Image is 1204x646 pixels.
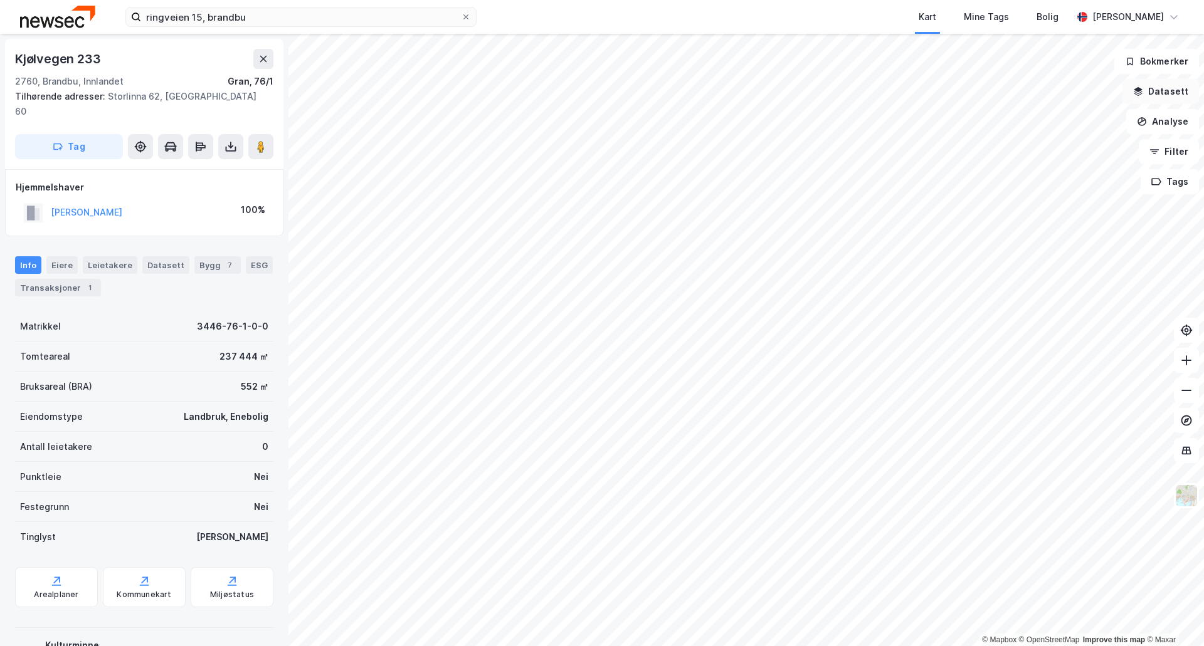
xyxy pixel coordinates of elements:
div: Bolig [1037,9,1059,24]
div: Punktleie [20,469,61,484]
div: [PERSON_NAME] [196,529,268,544]
button: Filter [1139,139,1199,164]
div: Kommunekart [117,590,171,600]
button: Bokmerker [1114,49,1199,74]
div: Kart [919,9,936,24]
div: Antall leietakere [20,439,92,454]
div: 237 444 ㎡ [219,349,268,364]
div: Transaksjoner [15,279,101,296]
div: 1 [83,281,96,294]
a: Improve this map [1083,635,1145,644]
button: Analyse [1126,109,1199,134]
div: [PERSON_NAME] [1092,9,1164,24]
div: Mine Tags [964,9,1009,24]
img: newsec-logo.f6e21ccffca1b3a03d2d.png [20,6,95,28]
div: Kontrollprogram for chat [1141,586,1204,646]
button: Tag [15,134,123,159]
div: Kjølvegen 233 [15,49,103,69]
div: Datasett [142,256,189,274]
div: 100% [241,202,265,217]
div: 3446-76-1-0-0 [197,319,268,334]
div: Info [15,256,41,274]
div: Nei [254,499,268,514]
div: Bygg [194,256,241,274]
div: Bruksareal (BRA) [20,379,92,394]
span: Tilhørende adresser: [15,91,108,102]
div: Nei [254,469,268,484]
a: Mapbox [982,635,1017,644]
input: Søk på adresse, matrikkel, gårdeiere, leietakere eller personer [141,8,461,26]
div: ESG [246,256,273,274]
div: 552 ㎡ [241,379,268,394]
img: Z [1175,484,1198,508]
a: OpenStreetMap [1019,635,1080,644]
div: 7 [223,259,236,271]
div: Tomteareal [20,349,70,364]
iframe: Chat Widget [1141,586,1204,646]
div: Eiere [46,256,78,274]
div: Miljøstatus [210,590,254,600]
div: Arealplaner [34,590,78,600]
div: Eiendomstype [20,409,83,424]
button: Tags [1141,169,1199,194]
div: Leietakere [83,256,137,274]
div: Festegrunn [20,499,69,514]
div: Matrikkel [20,319,61,334]
button: Datasett [1122,79,1199,104]
div: 0 [262,439,268,454]
div: Landbruk, Enebolig [184,409,268,424]
div: Storlinna 62, [GEOGRAPHIC_DATA] 60 [15,89,263,119]
div: 2760, Brandbu, Innlandet [15,74,124,89]
div: Hjemmelshaver [16,180,273,195]
div: Tinglyst [20,529,56,544]
div: Gran, 76/1 [228,74,273,89]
